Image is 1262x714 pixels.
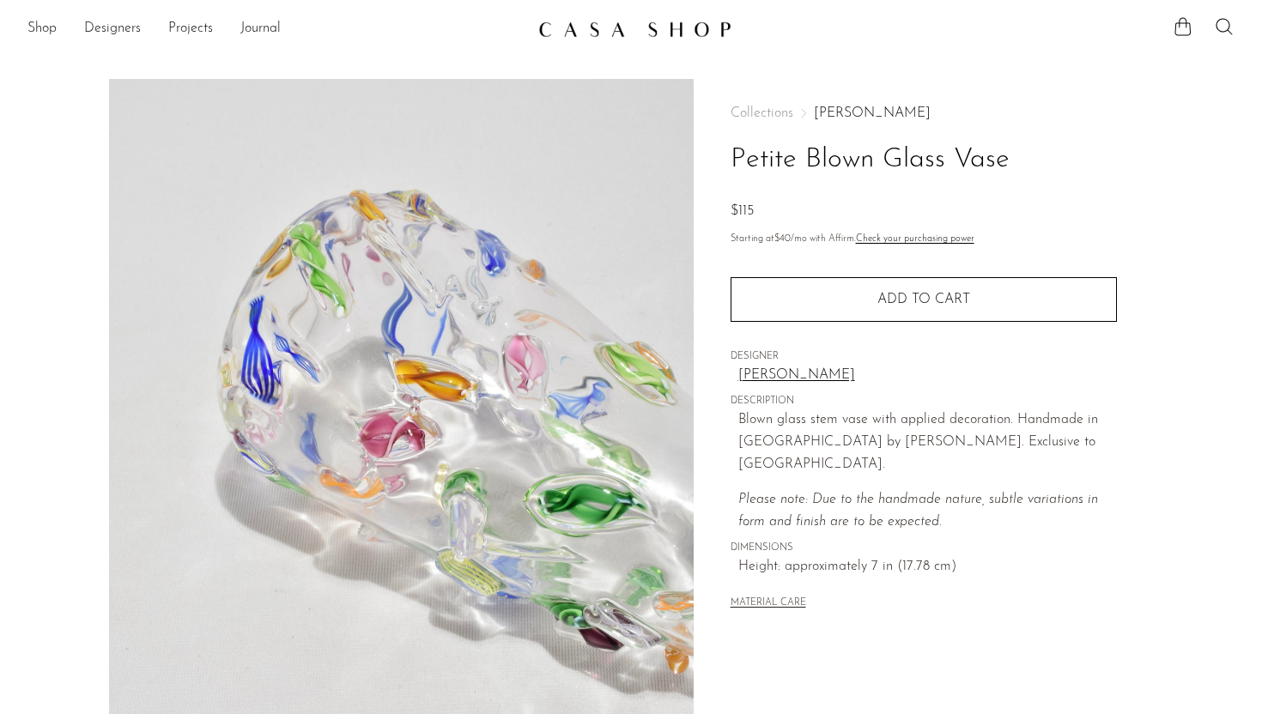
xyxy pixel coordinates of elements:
[738,556,1117,578] span: Height: approximately 7 in (17.78 cm)
[84,18,141,40] a: Designers
[731,232,1117,247] p: Starting at /mo with Affirm.
[27,15,525,44] ul: NEW HEADER MENU
[856,234,974,244] a: Check your purchasing power - Learn more about Affirm Financing (opens in modal)
[731,277,1117,322] button: Add to cart
[27,15,525,44] nav: Desktop navigation
[731,138,1117,182] h1: Petite Blown Glass Vase
[240,18,281,40] a: Journal
[814,106,931,120] a: [PERSON_NAME]
[168,18,213,40] a: Projects
[731,106,793,120] span: Collections
[738,365,1117,387] a: [PERSON_NAME]
[738,493,1098,529] em: Please note: Due to the handmade nature, subtle variations in form and finish are to be expected.
[877,293,970,306] span: Add to cart
[731,597,806,610] button: MATERIAL CARE
[27,18,57,40] a: Shop
[738,409,1117,475] p: Blown glass stem vase with applied decoration. Handmade in [GEOGRAPHIC_DATA] by [PERSON_NAME]. Ex...
[774,234,791,244] span: $40
[731,541,1117,556] span: DIMENSIONS
[731,204,754,218] span: $115
[731,106,1117,120] nav: Breadcrumbs
[731,394,1117,409] span: DESCRIPTION
[731,349,1117,365] span: DESIGNER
